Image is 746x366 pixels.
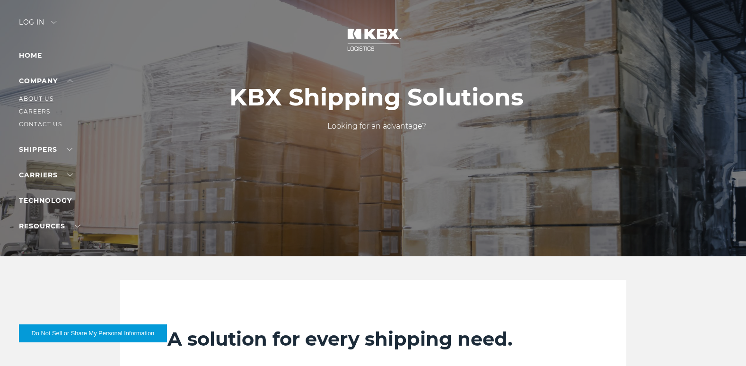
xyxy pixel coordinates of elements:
[19,19,57,33] div: Log in
[19,95,53,102] a: About Us
[167,327,579,351] h2: A solution for every shipping need.
[229,121,524,132] p: Looking for an advantage?
[19,51,42,60] a: Home
[19,77,73,85] a: Company
[19,196,72,205] a: Technology
[19,324,167,342] button: Do Not Sell or Share My Personal Information
[19,145,72,154] a: SHIPPERS
[19,171,73,179] a: Carriers
[19,108,50,115] a: Careers
[699,321,746,366] iframe: Chat Widget
[338,19,409,61] img: kbx logo
[19,222,80,230] a: RESOURCES
[229,84,524,111] h1: KBX Shipping Solutions
[19,121,62,128] a: Contact Us
[51,21,57,24] img: arrow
